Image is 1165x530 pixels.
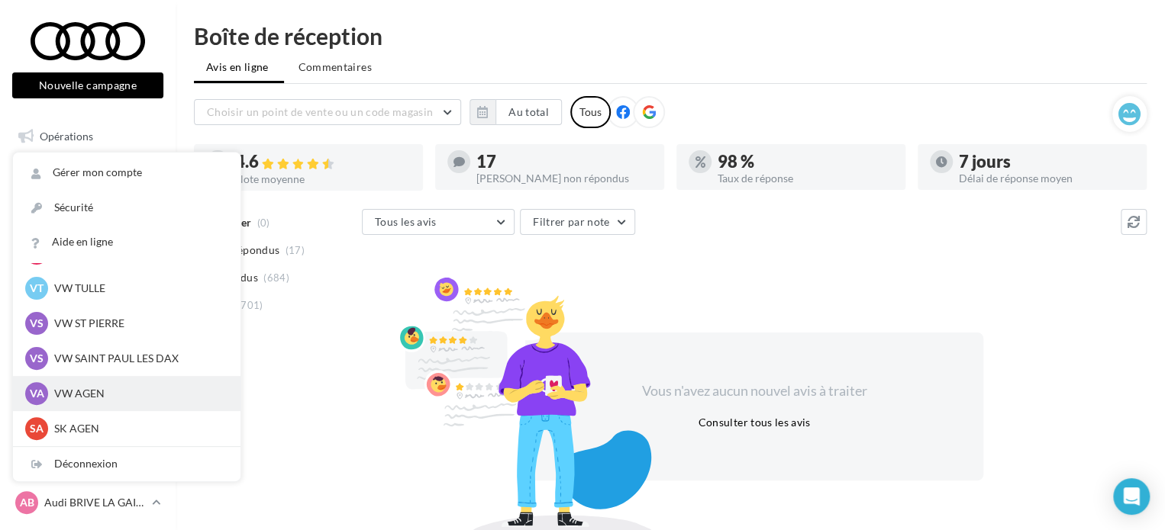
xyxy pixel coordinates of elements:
[208,243,279,258] span: Non répondus
[54,351,222,366] p: VW SAINT PAUL LES DAX
[9,120,166,153] a: Opérations
[362,209,515,235] button: Tous les avis
[12,72,163,98] button: Nouvelle campagne
[623,381,886,401] div: Vous n'avez aucun nouvel avis à traiter
[959,153,1134,170] div: 7 jours
[235,153,411,171] div: 4.6
[20,495,34,510] span: AB
[9,236,166,268] a: Campagnes
[54,316,222,331] p: VW ST PIERRE
[54,421,222,436] p: SK AGEN
[9,311,166,356] a: PLV et print personnalisable
[13,191,240,225] a: Sécurité
[299,59,372,75] span: Commentaires
[40,130,93,143] span: Opérations
[30,316,44,331] span: VS
[54,281,222,296] p: VW TULLE
[237,299,263,311] span: (701)
[718,173,893,184] div: Taux de réponse
[718,153,893,170] div: 98 %
[12,488,163,517] a: AB Audi BRIVE LA GAILLARDE
[54,386,222,401] p: VW AGEN
[286,244,305,256] span: (17)
[30,386,44,401] span: VA
[207,105,433,118] span: Choisir un point de vente ou un code magasin
[30,421,44,436] span: SA
[9,274,166,306] a: Médiathèque
[375,215,437,228] span: Tous les avis
[30,281,44,296] span: VT
[495,99,562,125] button: Au total
[476,173,652,184] div: [PERSON_NAME] non répondus
[1113,478,1150,515] div: Open Intercom Messenger
[13,447,240,481] div: Déconnexion
[194,99,461,125] button: Choisir un point de vente ou un code magasin
[520,209,635,235] button: Filtrer par note
[13,225,240,259] a: Aide en ligne
[263,271,289,284] span: (684)
[692,413,816,432] button: Consulter tous les avis
[194,24,1147,47] div: Boîte de réception
[30,351,44,366] span: VS
[470,99,562,125] button: Au total
[959,173,1134,184] div: Délai de réponse moyen
[570,96,611,128] div: Tous
[13,156,240,190] a: Gérer mon compte
[9,198,166,230] a: Visibilité en ligne
[9,159,166,191] a: Boîte de réception
[235,174,411,185] div: Note moyenne
[476,153,652,170] div: 17
[44,495,146,510] p: Audi BRIVE LA GAILLARDE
